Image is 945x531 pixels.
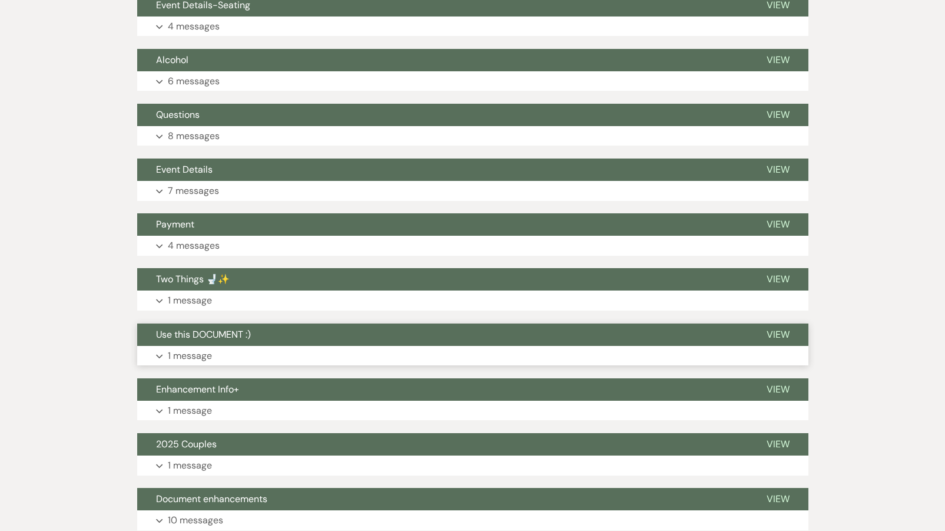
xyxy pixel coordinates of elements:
button: 1 message [137,291,808,311]
span: Alcohol [156,54,188,66]
button: Use this DOCUMENT :) [137,324,748,346]
button: Event Details [137,159,748,181]
button: 10 messages [137,510,808,530]
button: 7 messages [137,181,808,201]
p: 6 messages [168,74,220,89]
span: Document enhancements [156,493,267,505]
span: 2025 Couples [156,438,217,450]
span: Use this DOCUMENT :) [156,328,251,341]
p: 7 messages [168,183,219,199]
p: 1 message [168,348,212,364]
span: View [767,438,790,450]
span: View [767,383,790,395]
button: 6 messages [137,71,808,91]
button: View [748,159,808,181]
span: Two Things 🚽✨ [156,273,230,285]
button: 4 messages [137,236,808,256]
button: 1 message [137,346,808,366]
button: 1 message [137,456,808,476]
span: View [767,163,790,176]
button: View [748,324,808,346]
p: 10 messages [168,513,223,528]
button: Questions [137,104,748,126]
button: Payment [137,213,748,236]
button: Document enhancements [137,488,748,510]
p: 8 messages [168,128,220,144]
span: Payment [156,218,194,230]
button: View [748,104,808,126]
p: 1 message [168,293,212,308]
button: View [748,49,808,71]
span: View [767,218,790,230]
button: Two Things 🚽✨ [137,268,748,291]
span: Event Details [156,163,213,176]
button: Enhancement Info+ [137,378,748,401]
span: View [767,54,790,66]
button: View [748,268,808,291]
button: 1 message [137,401,808,421]
button: 2025 Couples [137,433,748,456]
button: 8 messages [137,126,808,146]
p: 1 message [168,403,212,418]
p: 4 messages [168,238,220,253]
button: View [748,378,808,401]
button: View [748,488,808,510]
span: Questions [156,108,200,121]
button: Alcohol [137,49,748,71]
span: View [767,328,790,341]
span: View [767,273,790,285]
p: 4 messages [168,19,220,34]
button: 4 messages [137,17,808,37]
button: View [748,213,808,236]
p: 1 message [168,458,212,473]
span: View [767,493,790,505]
span: Enhancement Info+ [156,383,239,395]
button: View [748,433,808,456]
span: View [767,108,790,121]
